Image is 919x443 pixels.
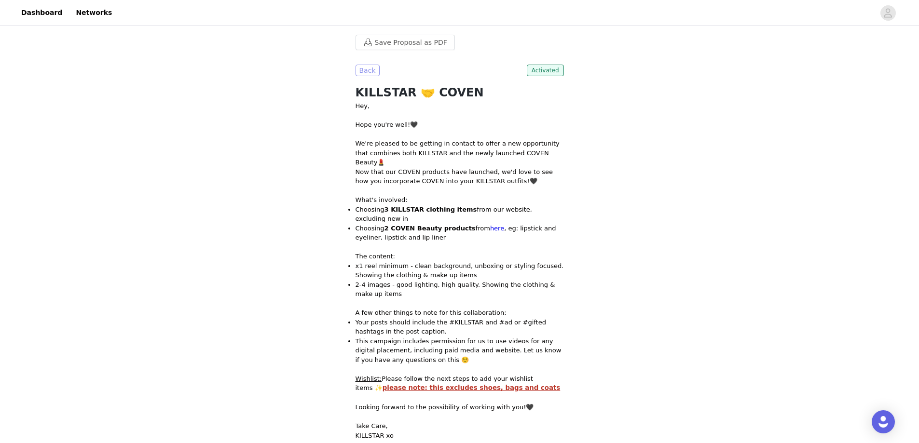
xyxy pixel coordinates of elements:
p: The content: [356,252,564,261]
li: Choosing from our website, excluding new in [356,205,564,224]
p: What's involved: [356,195,564,205]
p: A few other things to note for this collaboration: [356,308,564,318]
strong: 3 KILLSTAR clothing items [384,206,477,213]
span: Activated [527,65,564,76]
a: Dashboard [15,2,68,24]
p: Hey, [356,101,564,111]
p: Please follow the next steps to add your wishlist items ✨ [356,374,564,393]
p: Take Care, [356,421,564,431]
p: KILLSTAR xo [356,431,564,441]
button: Back [356,65,380,76]
span: Wishlist: [356,375,382,382]
a: Networks [70,2,118,24]
button: Save Proposal as PDF [356,35,455,50]
li: 2-4 images - good lighting, high quality. Showing the clothing & make up items [356,280,564,299]
p: Now that our COVEN products have launched, we'd love to see how you incorporate COVEN into your K... [356,167,564,186]
div: Open Intercom Messenger [872,410,895,433]
p: We're pleased to be getting in contact to offer a new opportunity that combines both KILLSTAR and... [356,139,564,167]
div: avatar [883,5,892,21]
li: x1 reel minimum - clean background, unboxing or styling focused. Showing the clothing & make up i... [356,261,564,280]
strong: 2 COVEN Beauty products [384,225,476,232]
strong: please note: this excludes shoes, bags and coats [383,384,560,391]
li: Choosing from , eg: lipstick and eyeliner, lipstick and lip liner [356,224,564,242]
p: Looking forward to the possibility of working with you!🖤 [356,403,564,412]
p: Hope you're well!🖤 [356,120,564,130]
li: This campaign includes permission for us to use videos for any digital placement, including paid ... [356,336,564,365]
a: here [490,225,504,232]
li: Your posts should include the #KILLSTAR and #ad or #gifted hashtags in the post caption. [356,318,564,336]
h1: KILLSTAR 🤝 COVEN [356,84,564,101]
